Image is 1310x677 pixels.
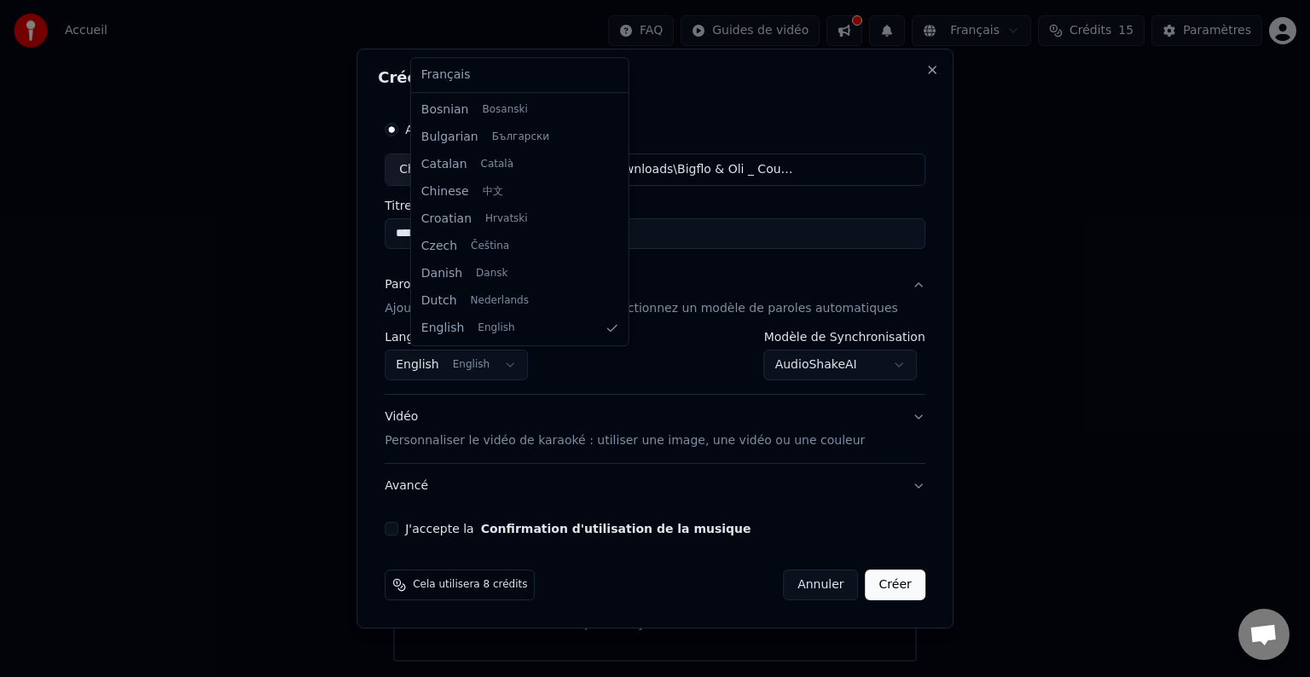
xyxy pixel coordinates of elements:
[471,240,509,253] span: Čeština
[421,67,471,84] span: Français
[485,212,528,226] span: Hrvatski
[421,320,465,337] span: English
[481,158,513,171] span: Català
[421,156,467,173] span: Catalan
[421,292,457,310] span: Dutch
[476,267,507,281] span: Dansk
[478,321,514,335] span: English
[421,265,462,282] span: Danish
[471,294,529,308] span: Nederlands
[421,211,472,228] span: Croatian
[483,185,503,199] span: 中文
[421,238,457,255] span: Czech
[421,129,478,146] span: Bulgarian
[492,130,549,144] span: Български
[421,183,469,200] span: Chinese
[482,103,527,117] span: Bosanski
[421,101,469,119] span: Bosnian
